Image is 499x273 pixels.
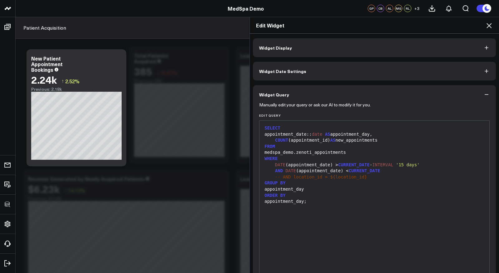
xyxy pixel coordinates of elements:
[259,114,490,117] label: Edit Query
[259,102,371,107] p: Manually edit your query or ask our AI to modify it for you.
[368,5,375,12] div: GP
[414,6,419,11] span: + 3
[259,92,289,97] span: Widget Query
[338,162,370,167] span: CURRENT_DATE
[275,168,283,173] span: AND
[275,138,288,143] span: COUNT
[253,38,496,57] button: Widget Display
[413,5,420,12] button: +3
[377,5,384,12] div: CB
[264,144,275,149] span: FROM
[263,198,486,205] div: appointment_day;
[275,162,286,167] span: DATE
[396,162,419,167] span: '15 days'
[259,69,306,74] span: Widget Date Settings
[263,149,486,156] div: medspa_demo.zenoti_appointments
[330,138,336,143] span: AS
[404,5,411,12] div: RL
[263,131,486,138] div: appointment_date:: appointment_day,
[275,174,367,179] span: -- AND location_id = ${location_id}
[263,168,486,174] div: (appointment_date) <
[395,5,402,12] div: MG
[386,5,393,12] div: AL
[264,125,280,130] span: SELECT
[263,186,486,193] div: appointment_day
[264,156,278,161] span: WHERE
[325,132,330,137] span: AS
[349,168,380,173] span: CURRENT_DATE
[312,132,322,137] span: date
[280,193,286,198] span: BY
[264,193,278,198] span: ORDER
[259,45,292,50] span: Widget Display
[263,137,486,144] div: (appointment_id) new_appointments
[280,180,286,185] span: BY
[263,162,486,168] div: (appointment_date) > -
[253,85,496,104] button: Widget Query
[256,22,493,29] h2: Edit Widget
[228,5,264,12] a: MedSpa Demo
[285,168,296,173] span: DATE
[253,62,496,80] button: Widget Date Settings
[372,162,393,167] span: INTERVAL
[264,180,278,185] span: GROUP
